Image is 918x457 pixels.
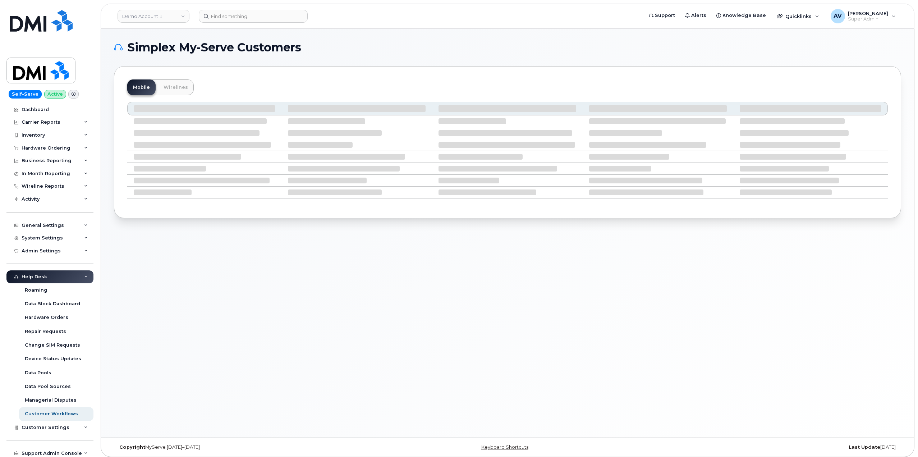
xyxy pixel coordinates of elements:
strong: Copyright [119,444,145,450]
strong: Last Update [849,444,880,450]
a: Mobile [127,79,156,95]
a: Keyboard Shortcuts [481,444,528,450]
span: Simplex My-Serve Customers [128,42,301,53]
div: [DATE] [639,444,901,450]
div: MyServe [DATE]–[DATE] [114,444,376,450]
a: Wirelines [158,79,194,95]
